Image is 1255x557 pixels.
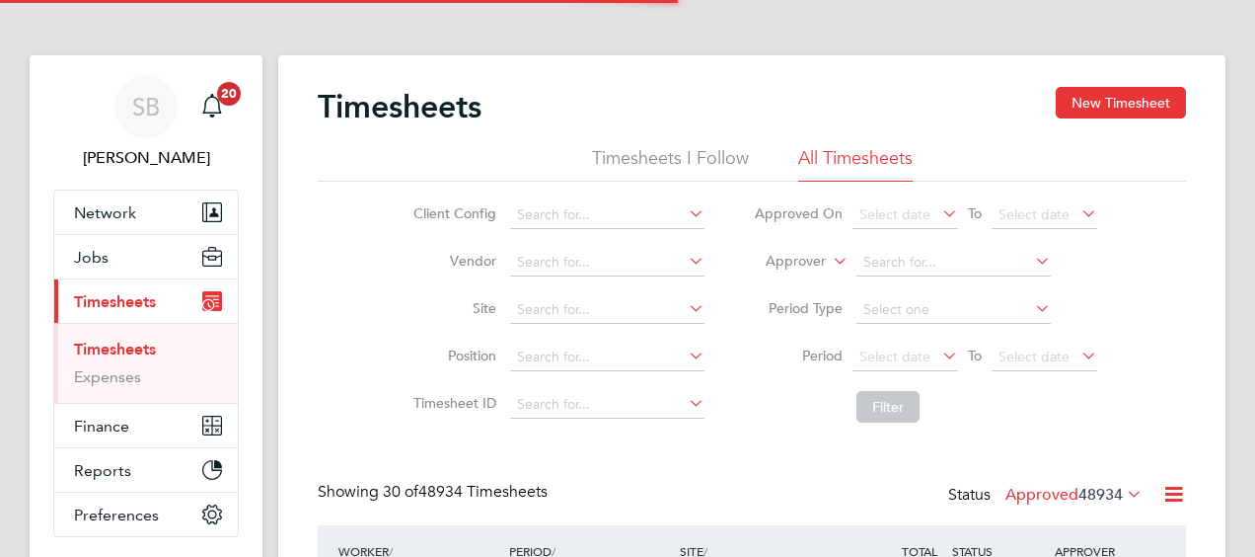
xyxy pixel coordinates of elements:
label: Position [407,347,496,364]
div: Status [948,482,1146,510]
label: Timesheet ID [407,394,496,412]
div: Timesheets [54,323,238,403]
span: 30 of [383,482,418,502]
span: Finance [74,417,129,436]
span: Reports [74,461,131,480]
button: Network [54,191,238,234]
button: Preferences [54,493,238,536]
label: Approved [1005,485,1143,505]
label: Client Config [407,204,496,222]
span: Sara Blatcher [53,146,239,170]
label: Site [407,299,496,317]
button: Finance [54,404,238,447]
div: Showing [318,482,552,503]
span: Timesheets [74,292,156,311]
a: Expenses [74,367,141,386]
button: Timesheets [54,279,238,323]
span: Select date [859,205,930,223]
a: 20 [192,75,232,138]
button: Filter [856,391,920,423]
label: Approver [737,252,826,272]
a: SB[PERSON_NAME] [53,75,239,170]
button: Reports [54,448,238,492]
button: New Timesheet [1056,87,1186,119]
label: Vendor [407,252,496,270]
span: Jobs [74,248,109,267]
span: To [962,200,988,226]
input: Search for... [510,296,704,324]
span: 20 [217,82,241,106]
li: All Timesheets [798,146,913,182]
a: Timesheets [74,340,156,358]
input: Search for... [510,249,704,277]
span: SB [132,94,160,119]
input: Search for... [510,391,704,419]
input: Search for... [510,344,704,371]
h2: Timesheets [318,87,481,126]
span: 48934 Timesheets [383,482,548,502]
span: Select date [998,205,1070,223]
input: Search for... [856,249,1051,277]
li: Timesheets I Follow [592,146,749,182]
span: To [962,343,988,368]
span: Select date [859,348,930,365]
label: Period Type [754,299,843,317]
label: Approved On [754,204,843,222]
input: Select one [856,296,1051,324]
label: Period [754,347,843,364]
span: Network [74,203,136,222]
input: Search for... [510,201,704,229]
span: Select date [998,348,1070,365]
span: 48934 [1078,485,1123,505]
span: Preferences [74,506,159,524]
button: Jobs [54,235,238,278]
